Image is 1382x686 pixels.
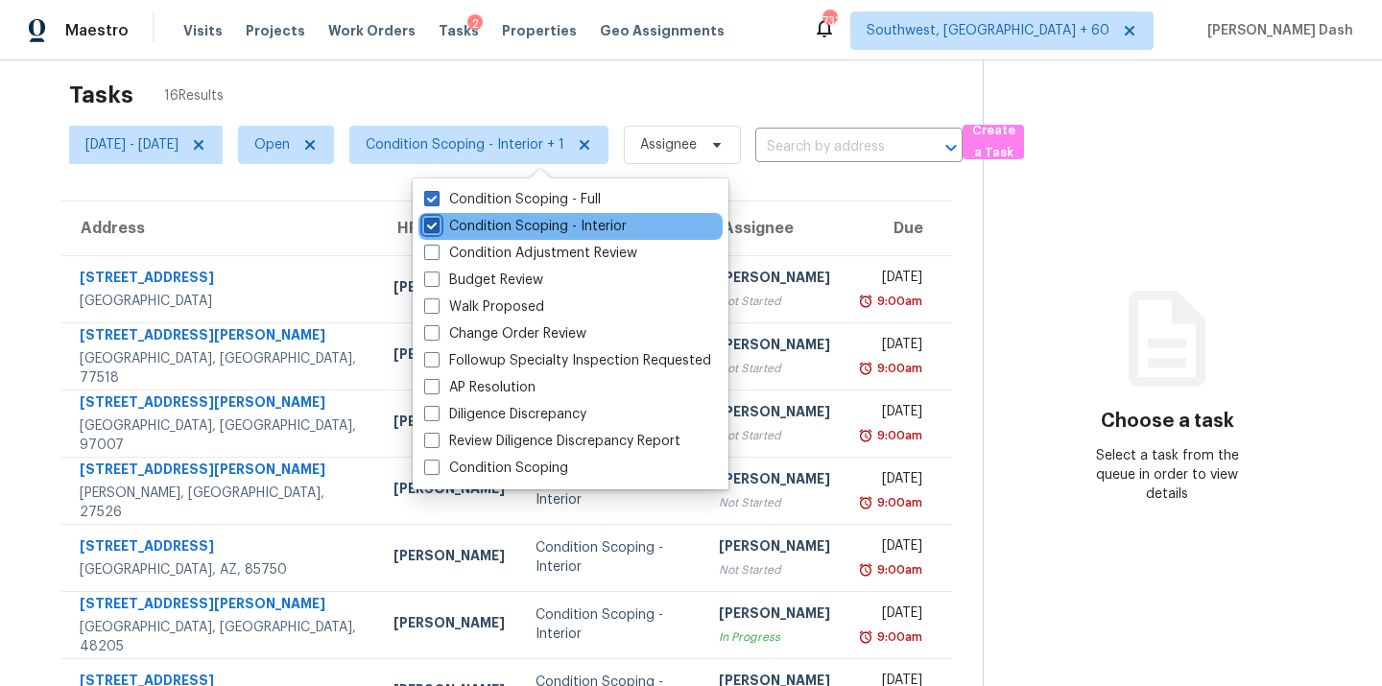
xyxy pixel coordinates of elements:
input: Search by address [755,132,909,162]
div: 9:00am [873,292,922,311]
span: [DATE] - [DATE] [85,135,179,154]
div: 733 [822,12,836,31]
div: Condition Scoping - Interior [536,538,688,577]
div: Not Started [719,292,830,311]
img: Overdue Alarm Icon [858,359,873,378]
div: 9:00am [873,359,922,378]
div: [GEOGRAPHIC_DATA], [GEOGRAPHIC_DATA], 48205 [80,618,363,656]
th: Address [61,201,378,255]
span: Assignee [640,135,697,154]
div: Select a task from the queue in order to view details [1076,446,1260,504]
div: [PERSON_NAME] [719,268,830,292]
h3: Choose a task [1101,412,1234,431]
div: [PERSON_NAME] [719,402,830,426]
button: Create a Task [963,125,1024,159]
button: Open [938,134,965,161]
label: Followup Specialty Inspection Requested [424,351,711,370]
div: Condition Scoping - Interior [536,471,688,509]
div: [DATE] [861,536,922,560]
label: Diligence Discrepancy [424,405,586,424]
img: Overdue Alarm Icon [858,426,873,445]
div: [GEOGRAPHIC_DATA], AZ, 85750 [80,560,363,580]
span: Visits [183,21,223,40]
div: In Progress [719,627,830,647]
span: [PERSON_NAME] Dash [1200,21,1353,40]
label: Condition Scoping - Interior [424,217,627,236]
span: Create a Task [972,120,1014,164]
div: 9:00am [873,560,922,580]
span: Tasks [439,24,479,37]
span: Southwest, [GEOGRAPHIC_DATA] + 60 [867,21,1109,40]
span: Properties [502,21,577,40]
div: [GEOGRAPHIC_DATA], [GEOGRAPHIC_DATA], 97007 [80,416,363,455]
span: Geo Assignments [600,21,725,40]
div: [PERSON_NAME] [393,412,505,436]
label: Change Order Review [424,324,586,343]
div: [PERSON_NAME] [719,536,830,560]
div: [DATE] [861,268,922,292]
th: Assignee [703,201,846,255]
div: [DATE] [861,402,922,426]
span: Projects [246,21,305,40]
label: Review Diligence Discrepancy Report [424,432,680,451]
h2: Tasks [69,85,133,105]
label: Condition Adjustment Review [424,244,637,263]
div: 9:00am [873,627,922,647]
label: Budget Review [424,271,543,290]
div: [GEOGRAPHIC_DATA], [GEOGRAPHIC_DATA], 77518 [80,349,363,388]
img: Overdue Alarm Icon [858,627,873,647]
div: [DATE] [861,469,922,493]
th: HPM [378,201,520,255]
span: Open [254,135,290,154]
img: Overdue Alarm Icon [858,292,873,311]
span: Maestro [65,21,129,40]
div: [PERSON_NAME] [393,613,505,637]
div: [PERSON_NAME] [393,479,505,503]
div: Condition Scoping - Interior [536,605,688,644]
div: [STREET_ADDRESS][PERSON_NAME] [80,325,363,349]
div: Not Started [719,560,830,580]
div: [STREET_ADDRESS][PERSON_NAME] [80,460,363,484]
label: Condition Scoping - Full [424,190,601,209]
div: [PERSON_NAME], [GEOGRAPHIC_DATA], 27526 [80,484,363,522]
div: [STREET_ADDRESS] [80,268,363,292]
div: [PERSON_NAME] [393,546,505,570]
div: 9:00am [873,493,922,512]
label: Condition Scoping [424,459,568,478]
div: [STREET_ADDRESS] [80,536,363,560]
div: 2 [467,14,483,34]
div: [DATE] [861,603,922,627]
div: [DATE] [861,335,922,359]
span: 16 Results [164,86,224,106]
div: [PERSON_NAME] [719,603,830,627]
img: Overdue Alarm Icon [858,560,873,580]
div: Not Started [719,426,830,445]
div: [PERSON_NAME] [719,469,830,493]
div: Not Started [719,493,830,512]
div: [STREET_ADDRESS][PERSON_NAME] [80,392,363,416]
div: Not Started [719,359,830,378]
div: [STREET_ADDRESS][PERSON_NAME] [80,594,363,618]
label: AP Resolution [424,378,536,397]
div: [PERSON_NAME] [393,344,505,368]
div: [PERSON_NAME] [719,335,830,359]
th: Due [846,201,952,255]
div: 9:00am [873,426,922,445]
label: Walk Proposed [424,297,544,317]
div: [GEOGRAPHIC_DATA] [80,292,363,311]
div: [PERSON_NAME] [393,277,505,301]
img: Overdue Alarm Icon [858,493,873,512]
span: Work Orders [328,21,416,40]
span: Condition Scoping - Interior + 1 [366,135,564,154]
